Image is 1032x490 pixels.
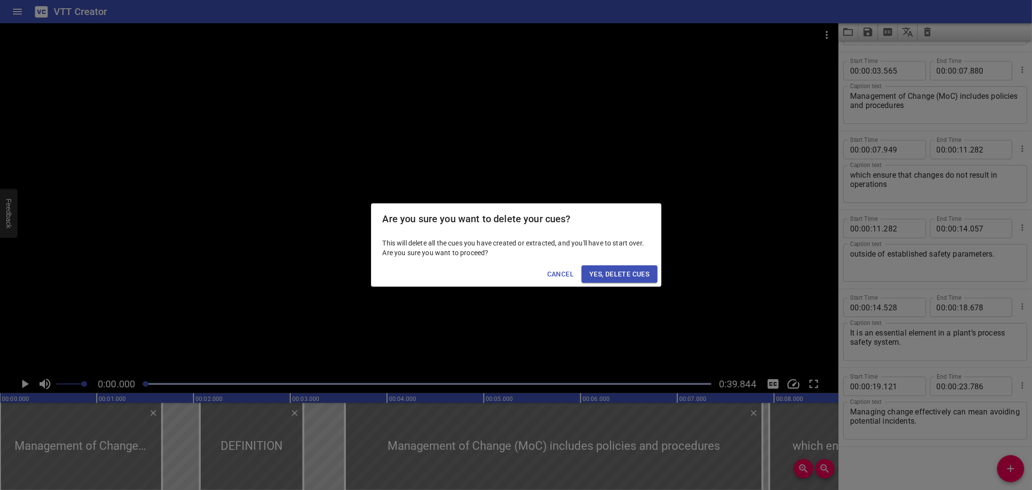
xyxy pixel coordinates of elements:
div: This will delete all the cues you have created or extracted, and you'll have to start over. Are y... [371,234,661,261]
span: Cancel [547,268,574,280]
span: Yes, Delete Cues [589,268,649,280]
h2: Are you sure you want to delete your cues? [383,211,650,227]
button: Yes, Delete Cues [582,265,657,283]
button: Cancel [543,265,578,283]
